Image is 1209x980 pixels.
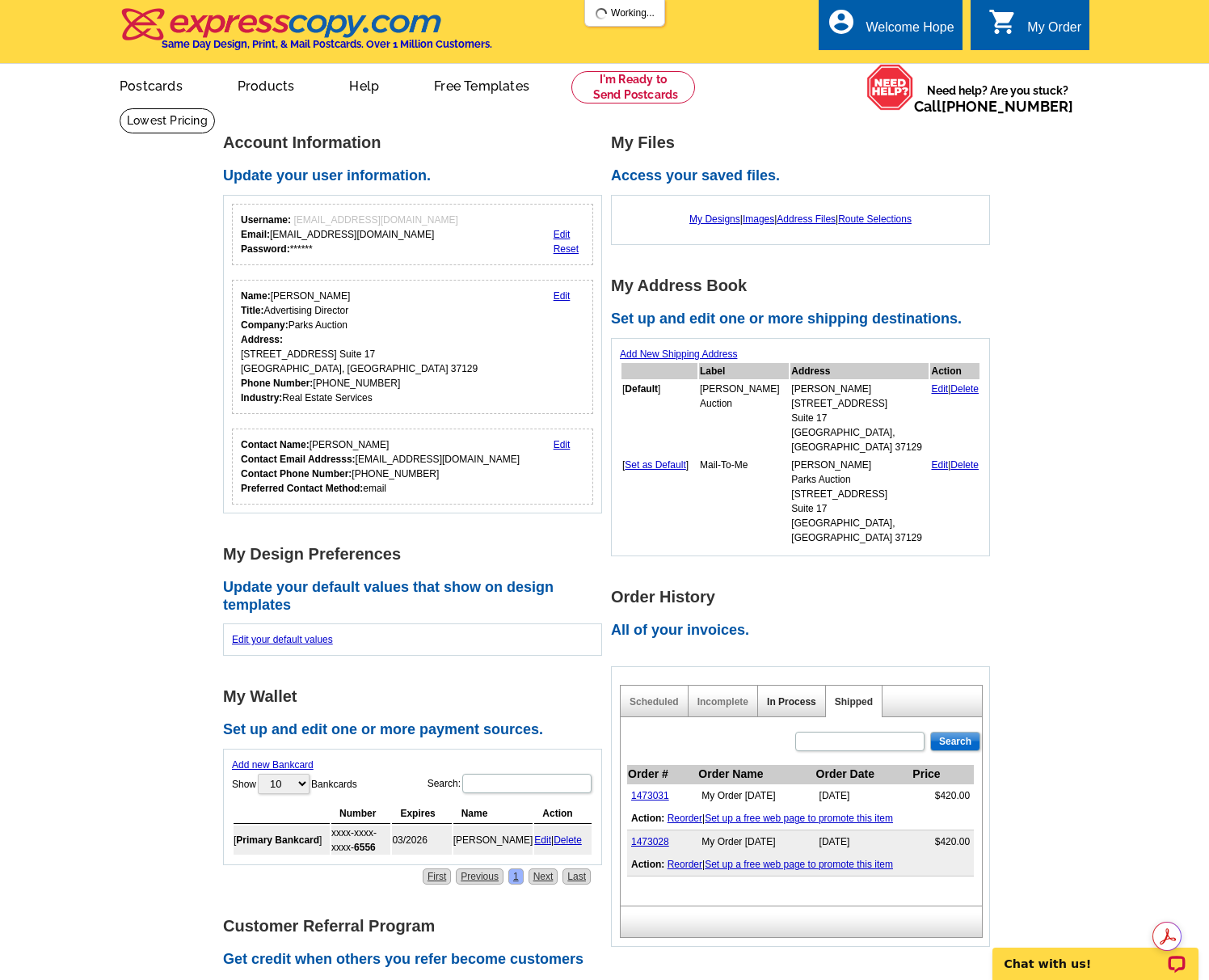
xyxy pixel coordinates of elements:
a: 1473031 [631,790,669,801]
strong: Contact Name: [241,439,310,450]
th: Address [790,363,929,379]
input: Search [930,732,980,751]
a: Postcards [94,65,209,103]
h4: Same Day Design, Print, & Mail Postcards. Over 1 Million Customers. [162,38,492,50]
a: Edit [554,290,571,302]
h2: Set up and edit one or more payment sources. [223,721,611,739]
a: Edit [554,229,571,240]
a: Incomplete [697,696,748,708]
a: shopping_cart My Order [988,18,1081,38]
a: Edit your default values [232,634,333,645]
strong: Title: [241,305,263,316]
th: Action [534,804,592,824]
label: Show Bankcards [232,772,357,796]
a: Address Files [777,213,836,225]
a: Images [743,213,774,225]
div: [PERSON_NAME] [EMAIL_ADDRESS][DOMAIN_NAME] [PHONE_NUMBER] email [241,437,520,496]
h1: My Address Book [611,277,999,294]
td: [ ] [621,457,697,546]
h2: Access your saved files. [611,167,999,185]
td: [ ] [234,826,330,855]
h2: Get credit when others you refer become customers [223,951,611,969]
strong: Name: [241,290,271,302]
td: xxxx-xxxx-xxxx- [331,826,390,855]
a: Reset [554,243,579,255]
i: account_circle [827,7,856,36]
a: Next [529,868,558,885]
td: | [930,381,979,455]
strong: Preferred Contact Method: [241,483,363,494]
td: [ ] [621,381,697,455]
a: Reorder [668,813,702,824]
td: | [627,853,974,877]
td: My Order [DATE] [697,784,815,808]
iframe: LiveChat chat widget [982,929,1209,980]
th: Action [930,363,979,379]
a: [PHONE_NUMBER] [942,98,1073,115]
th: Order Name [697,765,815,784]
a: Free Templates [408,65,555,103]
td: | [534,826,592,855]
td: $420.00 [912,784,974,808]
strong: Industry: [241,392,282,403]
select: ShowBankcards [258,774,310,794]
a: Delete [950,459,979,471]
div: Who should we contact regarding order issues? [232,429,593,505]
a: Products [212,65,321,103]
a: Add new Bankcard [232,759,314,771]
a: First [423,868,451,885]
i: shopping_cart [988,7,1017,36]
b: Action: [631,859,664,870]
th: Order # [627,765,697,784]
a: Previous [456,868,503,885]
td: My Order [DATE] [697,830,815,854]
a: Set up a free web page to promote this item [705,859,893,870]
th: Expires [392,804,451,824]
a: Delete [950,383,979,395]
div: [PERSON_NAME] Advertising Director Parks Auction [STREET_ADDRESS] Suite 17 [GEOGRAPHIC_DATA], [GE... [241,289,478,405]
h2: Set up and edit one or more shipping destinations. [611,310,999,328]
a: My Designs [689,213,740,225]
img: help [866,64,914,111]
div: | | | [620,204,981,234]
th: Number [331,804,390,824]
td: [DATE] [815,784,912,808]
strong: Address: [241,334,283,345]
td: [PERSON_NAME] Auction [699,381,789,455]
label: Search: [428,772,593,795]
td: [PERSON_NAME] Parks Auction [STREET_ADDRESS] Suite 17 [GEOGRAPHIC_DATA], [GEOGRAPHIC_DATA] 37129 [790,457,929,546]
a: Last [562,868,591,885]
strong: Contact Phone Number: [241,468,352,479]
td: | [930,457,979,546]
div: Your personal details. [232,280,593,414]
div: Welcome Hope [866,20,954,43]
strong: Phone Number: [241,378,313,389]
a: Edit [554,439,571,450]
h1: My Wallet [223,688,611,705]
span: Need help? Are you stuck? [914,82,1081,115]
h1: Order History [611,589,999,606]
a: Edit [931,383,948,395]
td: 03/2026 [392,826,451,855]
strong: Company: [241,319,289,331]
b: Default [625,383,658,395]
a: Help [323,65,405,103]
a: Same Day Design, Print, & Mail Postcards. Over 1 Million Customers. [120,19,492,50]
a: Delete [554,834,582,846]
div: Your login information. [232,204,593,265]
th: Name [453,804,533,824]
td: $420.00 [912,830,974,854]
span: [EMAIL_ADDRESS][DOMAIN_NAME] [293,214,457,226]
td: [PERSON_NAME] [453,826,533,855]
strong: Email: [241,229,270,240]
a: In Process [767,696,816,708]
th: Label [699,363,789,379]
h2: Update your user information. [223,167,611,185]
h1: Customer Referral Program [223,918,611,935]
a: Shipped [835,696,873,708]
div: My Order [1027,20,1081,43]
input: Search: [462,774,592,793]
td: Mail-To-Me [699,457,789,546]
img: loading... [595,7,608,20]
